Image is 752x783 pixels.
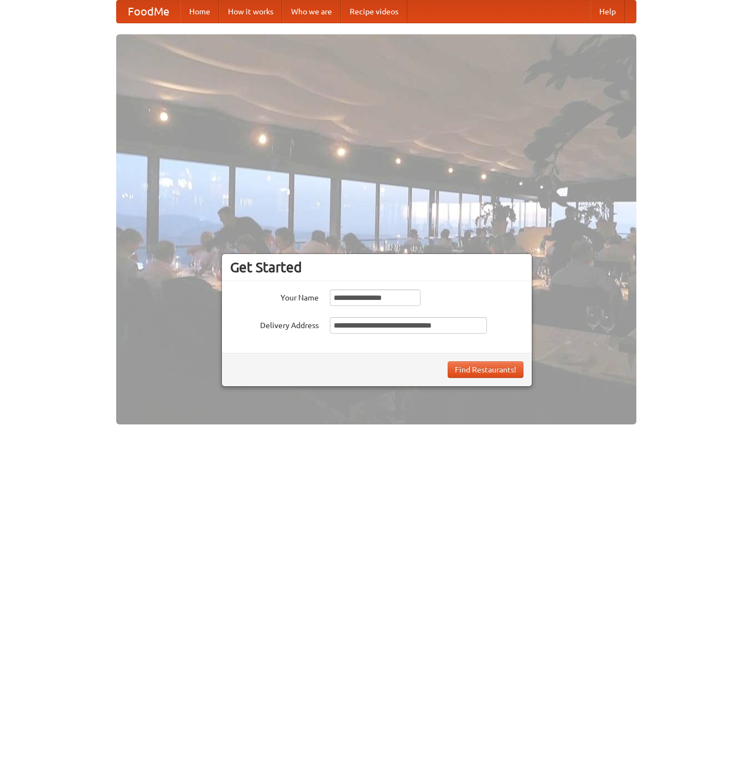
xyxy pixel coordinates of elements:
a: Recipe videos [341,1,407,23]
a: Home [180,1,219,23]
a: FoodMe [117,1,180,23]
label: Delivery Address [230,317,319,331]
label: Your Name [230,289,319,303]
h3: Get Started [230,259,523,276]
button: Find Restaurants! [448,361,523,378]
a: Who we are [282,1,341,23]
a: How it works [219,1,282,23]
a: Help [590,1,625,23]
